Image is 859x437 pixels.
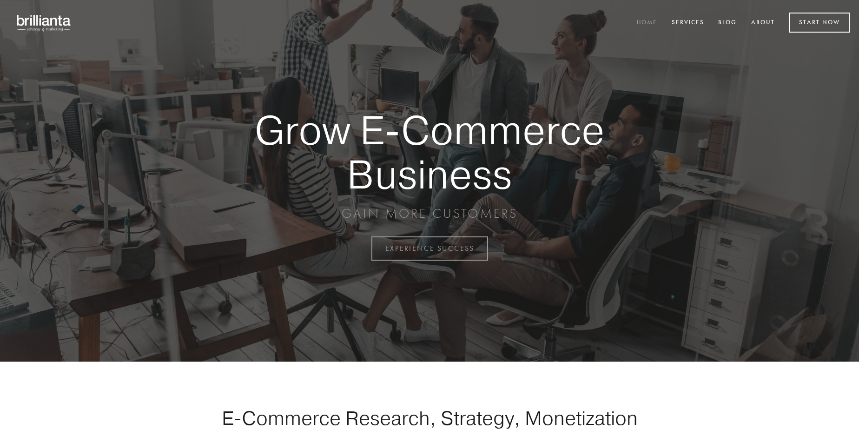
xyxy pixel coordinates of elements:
a: Blog [712,15,743,31]
p: GAIN MORE CUSTOMERS [222,205,637,222]
a: Start Now [789,13,850,33]
h1: E-Commerce Research, Strategy, Monetization [192,406,667,430]
a: EXPERIENCE SUCCESS [371,236,488,261]
strong: Grow E-Commerce Business [222,108,637,196]
a: Home [631,15,663,31]
a: Services [666,15,710,31]
a: About [745,15,781,31]
img: brillianta - research, strategy, marketing [9,9,79,36]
